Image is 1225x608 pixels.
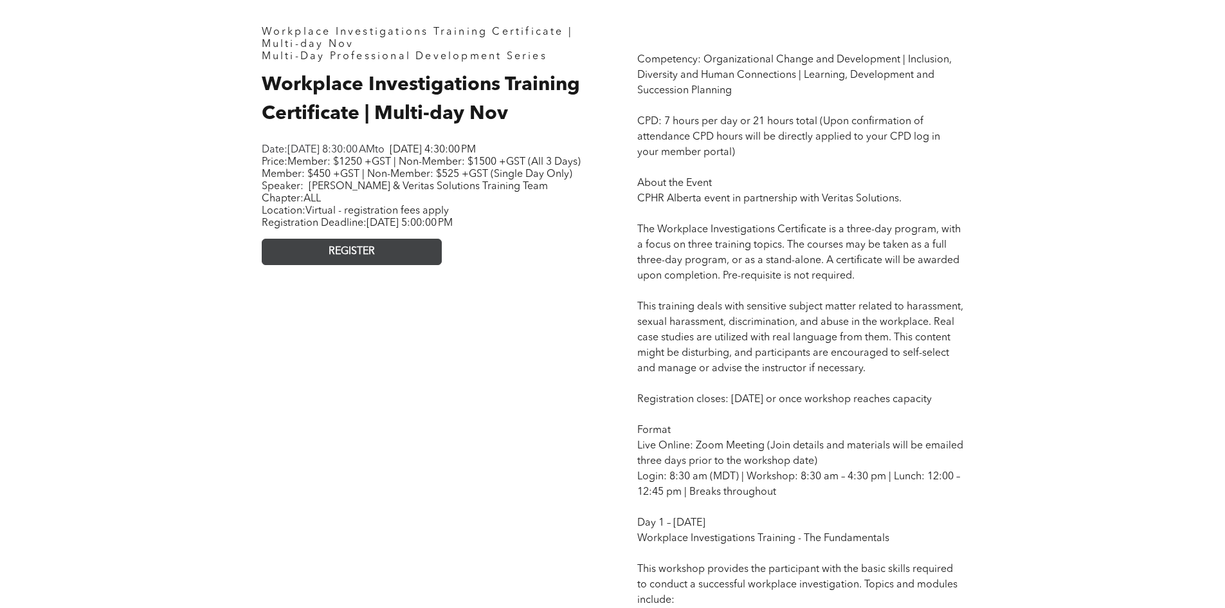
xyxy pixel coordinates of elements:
span: Price: [262,157,581,180]
span: [DATE] 8:30:00 AM [287,145,375,155]
span: Location: Registration Deadline: [262,206,453,228]
span: Speaker: [262,181,304,192]
span: Virtual - registration fees apply [305,206,449,216]
span: Date: to [262,145,385,155]
span: [DATE] 4:30:00 PM [390,145,476,155]
span: Workplace Investigations Training Certificate | Multi-day Nov [262,75,580,124]
span: Member: $1250 +GST | Non-Member: $1500 +GST (All 3 Days) Member: $450 +GST | Non-Member: $525 +GS... [262,157,581,180]
span: Chapter: [262,194,321,204]
span: Workplace Investigations Training Certificate | Multi-day Nov [262,27,573,50]
span: [PERSON_NAME] & Veritas Solutions Training Team [309,181,548,192]
span: REGISTER [329,246,375,258]
span: ALL [304,194,321,204]
a: REGISTER [262,239,442,265]
span: Multi-Day Professional Development Series [262,51,547,62]
span: [DATE] 5:00:00 PM [367,218,453,228]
